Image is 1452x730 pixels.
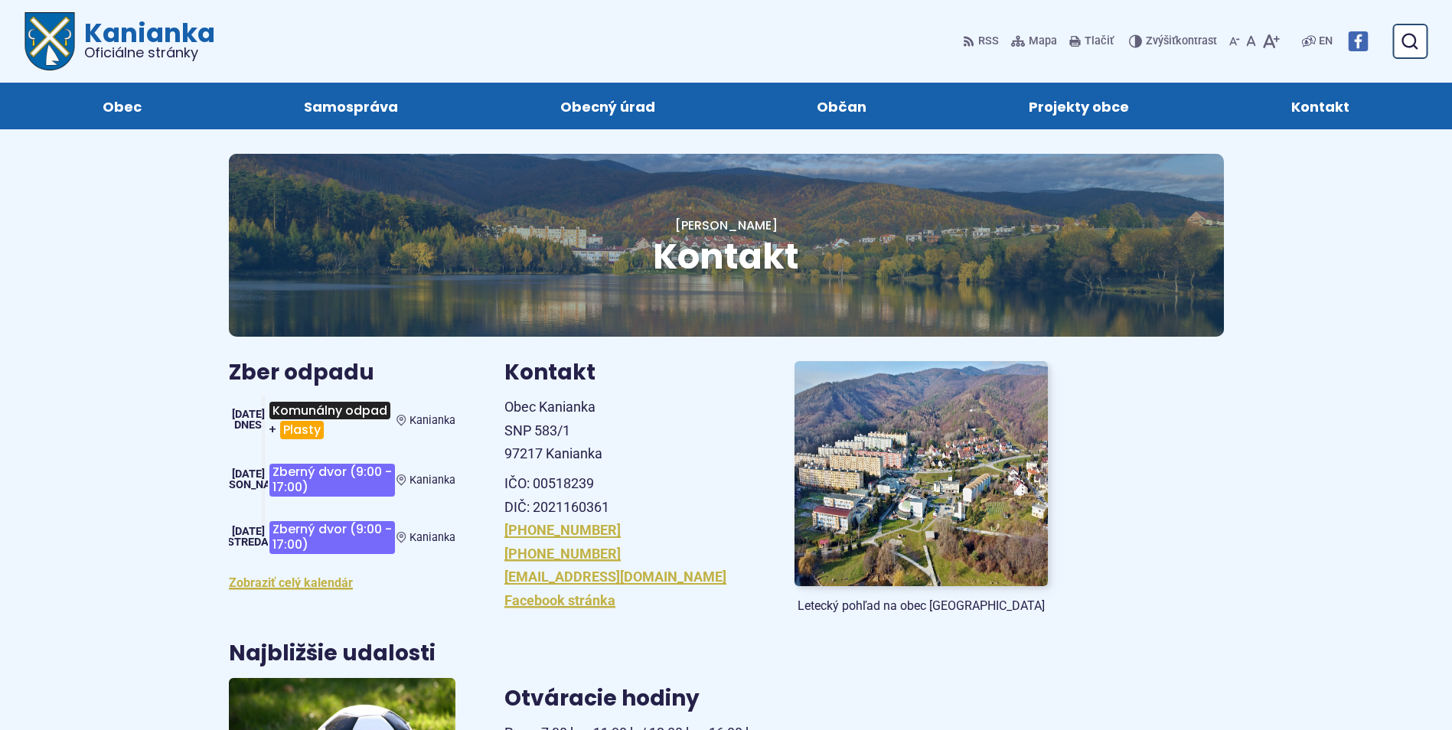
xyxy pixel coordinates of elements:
[24,12,75,70] img: Prejsť na domovskú stránku
[963,25,1002,57] a: RSS
[232,468,265,481] span: [DATE]
[1319,32,1333,51] span: EN
[795,598,1048,614] figcaption: Letecký pohľad na obec [GEOGRAPHIC_DATA]
[1029,83,1129,129] span: Projekty obce
[504,592,615,608] a: Facebook stránka
[229,515,455,560] a: Zberný dvor (9:00 - 17:00) Kanianka [DATE] streda
[269,464,395,497] span: Zberný dvor (9:00 - 17:00)
[206,478,290,491] span: [PERSON_NAME]
[1008,25,1060,57] a: Mapa
[37,83,207,129] a: Obec
[75,20,215,60] span: Kanianka
[653,232,799,281] span: Kontakt
[1291,83,1349,129] span: Kontakt
[1085,35,1114,48] span: Tlačiť
[227,536,269,549] span: streda
[1348,31,1368,51] img: Prejsť na Facebook stránku
[234,419,262,432] span: Dnes
[232,525,265,538] span: [DATE]
[675,217,778,234] a: [PERSON_NAME]
[978,32,999,51] span: RSS
[24,12,215,70] a: Logo Kanianka, prejsť na domovskú stránku.
[229,642,436,666] h3: Najbližšie udalosti
[963,83,1195,129] a: Projekty obce
[84,46,215,60] span: Oficiálne stránky
[504,472,758,519] p: IČO: 00518239 DIČ: 2021160361
[1066,25,1117,57] button: Tlačiť
[504,399,602,461] span: Obec Kanianka SNP 583/1 97217 Kanianka
[504,687,1048,711] h3: Otváracie hodiny
[409,531,455,544] span: Kanianka
[229,361,455,385] h3: Zber odpadu
[1029,32,1057,51] span: Mapa
[504,522,621,538] a: [PHONE_NUMBER]
[1259,25,1283,57] button: Zväčšiť veľkosť písma
[409,474,455,487] span: Kanianka
[560,83,655,129] span: Obecný úrad
[752,83,933,129] a: Občan
[232,408,265,421] span: [DATE]
[269,402,390,419] span: Komunálny odpad
[504,569,726,585] a: [EMAIL_ADDRESS][DOMAIN_NAME]
[504,546,621,562] a: [PHONE_NUMBER]
[409,414,455,427] span: Kanianka
[1129,25,1220,57] button: Zvýšiťkontrast
[817,83,866,129] span: Občan
[1146,34,1176,47] span: Zvýšiť
[494,83,721,129] a: Obecný úrad
[1146,35,1217,48] span: kontrast
[268,396,396,445] h3: +
[1225,83,1415,129] a: Kontakt
[1316,32,1336,51] a: EN
[304,83,398,129] span: Samospráva
[269,521,395,554] span: Zberný dvor (9:00 - 17:00)
[1226,25,1243,57] button: Zmenšiť veľkosť písma
[103,83,142,129] span: Obec
[229,396,455,445] a: Komunálny odpad+Plasty Kanianka [DATE] Dnes
[280,421,324,438] span: Plasty
[504,361,758,385] h3: Kontakt
[238,83,464,129] a: Samospráva
[229,458,455,503] a: Zberný dvor (9:00 - 17:00) Kanianka [DATE] [PERSON_NAME]
[229,575,353,590] a: Zobraziť celý kalendár
[1243,25,1259,57] button: Nastaviť pôvodnú veľkosť písma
